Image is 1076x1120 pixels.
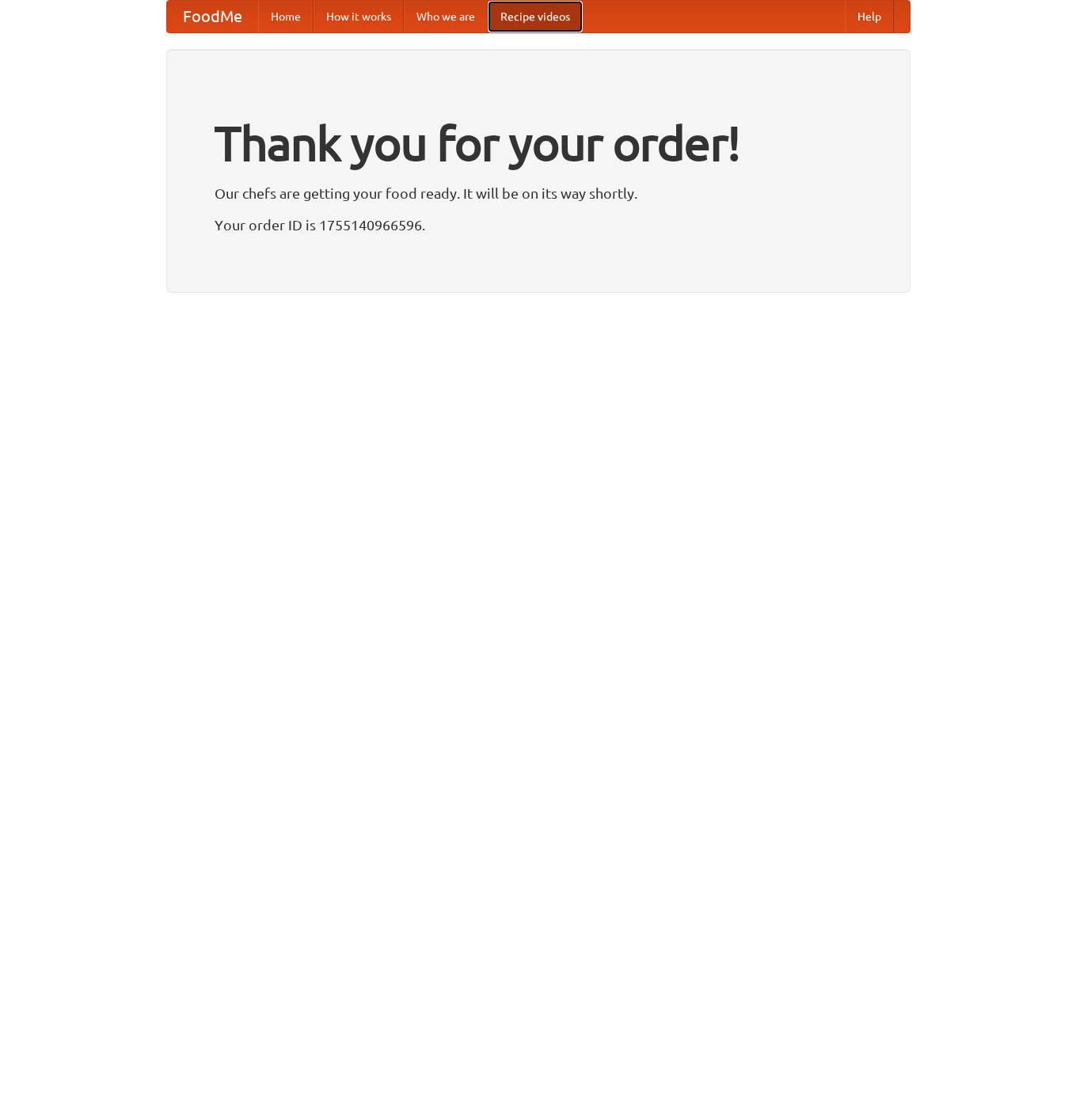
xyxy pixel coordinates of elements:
[215,105,862,181] h1: Thank you for your order!
[404,1,488,32] a: Who we are
[215,181,862,205] p: Our chefs are getting your food ready. It will be on its way shortly.
[215,213,862,237] p: Your order ID is 1755140966596.
[167,1,258,32] a: FoodMe
[488,1,583,32] a: Recipe videos
[314,1,404,32] a: How it works
[845,1,894,32] a: Help
[258,1,314,32] a: Home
